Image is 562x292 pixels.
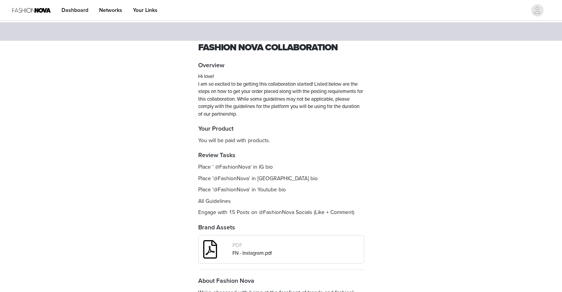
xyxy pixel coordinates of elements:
h4: Your Product [198,124,364,133]
h4: Review Tasks [198,151,364,160]
div: avatar [534,4,541,17]
p: Hi love! [198,73,364,81]
h1: Fashion Nova Collaboration [198,41,364,55]
a: Dashboard [57,2,93,19]
a: Your Links [128,2,162,19]
a: FN - Instagram.pdf [232,250,272,256]
span: Place ' @FashionNova' in IG bio [198,164,273,170]
h4: Overview [198,61,364,70]
span: Engage with 15 Posts on @FashionNova Socials (Like + Comment) [198,209,354,216]
span: Place '@FashionNova' in Youtube bio [198,186,286,193]
p: You will be paid with products. [198,136,364,144]
h4: About Fashion Nova [198,276,364,285]
img: Fashion Nova Logo [12,2,51,19]
p: I am so excited to be getting this collaboration started! Listed below are the steps on how to ge... [198,81,364,118]
span: PDF [232,242,242,249]
span: Place '@FashionNova' in [GEOGRAPHIC_DATA] bio [198,175,318,182]
a: Networks [94,2,127,19]
h4: Brand Assets [198,223,364,232]
span: All Guidelines [198,198,231,204]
